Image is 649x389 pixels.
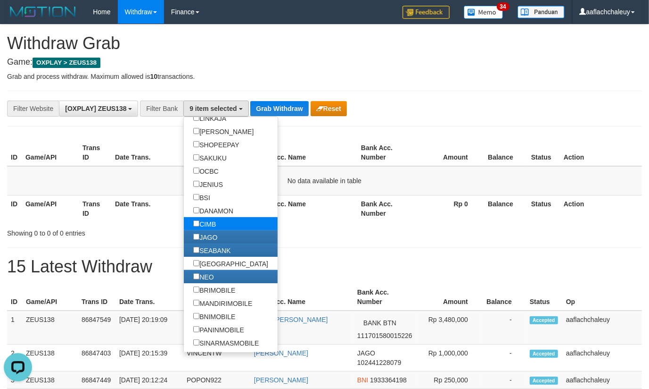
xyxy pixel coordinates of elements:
th: Bank Acc. Number [357,139,414,166]
td: ZEUS138 [22,311,78,345]
input: SEABANK [193,247,199,253]
span: 9 item selected [189,105,237,112]
input: MANDIRIMOBILE [193,300,199,306]
td: 86847549 [78,311,115,345]
th: Trans ID [78,284,115,311]
td: ZEUS138 [22,345,78,372]
span: JAGO [357,349,375,357]
span: Accepted [530,350,558,358]
th: Balance [482,139,527,166]
span: BNI [357,376,368,384]
th: User ID [181,195,251,222]
th: Status [527,139,560,166]
td: [DATE] 20:12:24 [115,372,183,389]
th: Bank Acc. Number [357,195,414,222]
th: Trans ID [79,195,111,222]
span: Copy 111701580015226 to clipboard [357,332,412,339]
img: panduan.png [518,6,565,18]
td: aaflachchaleuy [562,372,642,389]
th: Rp 0 [414,195,482,222]
td: 2 [7,345,22,372]
td: - [482,345,526,372]
th: Game/API [22,139,79,166]
input: JENIUS [193,181,199,187]
label: BSI [184,191,220,204]
th: ID [7,139,22,166]
label: MANDIRIMOBILE [184,296,262,310]
span: Accepted [530,377,558,385]
th: Bank Acc. Number [353,284,416,311]
th: Bank Acc. Name [250,284,353,311]
label: [GEOGRAPHIC_DATA] [184,257,278,270]
input: DANAMON [193,207,199,213]
label: PANINMOBILE [184,323,254,336]
th: Game/API [22,195,79,222]
th: Amount [416,284,482,311]
span: Accepted [530,316,558,324]
div: Filter Bank [140,101,183,117]
button: Reset [311,101,347,116]
td: 86847403 [78,345,115,372]
input: CIMB [193,220,199,227]
label: BRIMOBILE [184,283,245,296]
th: ID [7,195,22,222]
label: CIMB [184,217,225,230]
th: Game/API [22,284,78,311]
input: SAKUKU [193,154,199,161]
button: Open LiveChat chat widget [4,4,32,32]
span: [OXPLAY] ZEUS138 [65,105,126,112]
span: 34 [497,2,509,11]
th: Amount [414,139,482,166]
th: Balance [482,284,526,311]
div: Filter Website [7,101,59,117]
td: POPON922 [183,372,250,389]
td: Rp 250,000 [416,372,482,389]
input: LINKAJA [193,115,199,121]
td: - [482,311,526,345]
td: aaflachchaleuy [562,311,642,345]
img: Button%20Memo.svg [464,6,503,19]
td: VINCENTW [183,345,250,372]
td: aaflachchaleuy [562,345,642,372]
input: PANINMOBILE [193,326,199,332]
a: [PERSON_NAME] [254,376,308,384]
td: [DATE] 20:19:09 [115,311,183,345]
label: LINKAJA [184,111,236,125]
td: 1 [7,311,22,345]
td: [DATE] 20:15:39 [115,345,183,372]
input: SINARMASMOBILE [193,339,199,346]
th: Bank Acc. Name [251,195,357,222]
input: NEO [193,273,199,279]
td: ZEUS138 [22,372,78,389]
span: Copy 1933364198 to clipboard [370,376,407,384]
label: PERMATAMOBILE [184,349,265,363]
th: User ID [183,284,250,311]
button: 9 item selected [183,101,248,117]
th: ID [7,284,22,311]
p: Grab and process withdraw. Maximum allowed is transactions. [7,72,642,81]
th: Status [526,284,562,311]
h4: Game: [7,58,642,67]
th: Status [527,195,560,222]
th: Action [560,139,642,166]
input: BNIMOBILE [193,313,199,319]
th: Date Trans. [115,284,183,311]
img: Feedback.jpg [403,6,450,19]
label: JAGO [184,230,227,244]
label: DANAMON [184,204,243,217]
input: BSI [193,194,199,200]
input: [PERSON_NAME] [193,128,199,134]
label: [PERSON_NAME] [184,125,263,138]
th: Op [562,284,642,311]
td: MANURUNG2727 [183,311,250,345]
td: Rp 1,000,000 [416,345,482,372]
div: Showing 0 to 0 of 0 entries [7,225,263,238]
span: OXPLAY > ZEUS138 [33,58,100,68]
label: SEABANK [184,244,240,257]
label: NEO [184,270,223,283]
img: MOTION_logo.png [7,5,79,19]
a: [PERSON_NAME] [254,349,308,357]
td: - [482,372,526,389]
th: Date Trans. [111,139,181,166]
button: [OXPLAY] ZEUS138 [59,101,138,117]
